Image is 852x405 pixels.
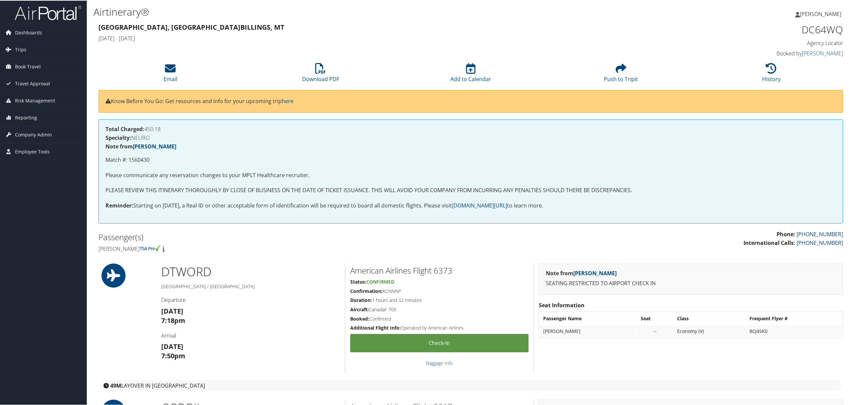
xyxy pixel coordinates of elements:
[674,325,745,337] td: Economy (V)
[282,97,293,104] a: here
[450,66,491,82] a: Add to Calendar
[800,10,841,17] span: [PERSON_NAME]
[350,278,366,284] strong: Status:
[161,341,183,350] strong: [DATE]
[15,4,81,20] img: airportal-logo.png
[105,142,176,149] strong: Note from
[105,134,836,140] h4: NEURO
[105,201,836,210] p: Starting on [DATE], a Real ID or other acceptable form of identification will be required to boar...
[302,66,339,82] a: Download PDF
[664,22,843,36] h1: DC64WQ
[350,296,528,303] h5: 1 hours and 32 minutes
[161,315,185,324] strong: 7:18pm
[746,325,842,337] td: 8CJ45K0
[15,24,42,40] span: Dashboards
[350,324,528,331] h5: Operated by American Airlines
[161,331,340,339] h4: Arrival
[350,287,528,294] h5: KCNNNP
[350,324,401,330] strong: Additional Flight Info:
[350,287,383,294] strong: Confirmation:
[105,155,836,164] p: Match #: 1560430
[546,279,836,287] p: SEATING RESTRICTED TO AIRPORT CHECK IN
[161,306,183,315] strong: [DATE]
[664,39,843,46] h4: Agency Locator
[664,49,843,56] h4: Booked by
[105,185,836,194] p: PLEASE REVIEW THIS ITINERARY THOROUGHLY BY CLOSE OF BUSINESS ON THE DATE OF TICKET ISSUANCE. THIS...
[350,306,528,312] h5: Canadair 700
[795,3,848,23] a: [PERSON_NAME]
[105,201,133,209] strong: Reminder:
[15,109,37,125] span: Reporting
[452,201,507,209] a: [DOMAIN_NAME][URL]
[674,312,745,324] th: Class
[350,315,528,322] h5: Confirmed
[743,239,795,246] strong: International Calls:
[802,49,843,56] a: [PERSON_NAME]
[98,245,466,252] h4: [PERSON_NAME]
[15,75,50,91] span: Travel Approval
[573,269,617,276] a: [PERSON_NAME]
[350,264,528,276] h2: American Airlines Flight 6373
[366,278,394,284] span: Confirmed
[15,92,55,108] span: Risk Management
[540,312,637,324] th: Passenger Name
[100,379,841,391] div: layover in [GEOGRAPHIC_DATA]
[98,34,654,41] h4: [DATE] - [DATE]
[350,333,528,352] a: Check-in
[164,66,177,82] a: Email
[15,126,52,142] span: Company Admin
[105,126,836,131] h4: 450.18
[641,328,670,334] div: --
[105,96,836,105] p: Know Before You Go: Get resources and info for your upcoming trip
[161,283,340,289] h5: [GEOGRAPHIC_DATA] / [GEOGRAPHIC_DATA]
[110,381,121,389] strong: 49M
[15,41,26,57] span: Trips
[426,359,453,366] a: Baggage Info
[350,306,369,312] strong: Aircraft:
[797,230,843,237] a: [PHONE_NUMBER]
[133,142,176,149] a: [PERSON_NAME]
[93,4,597,18] h1: Airtinerary®
[98,231,466,242] h2: Passenger(s)
[350,296,372,303] strong: Duration:
[350,315,369,321] strong: Booked:
[161,351,185,360] strong: 7:50pm
[15,58,41,74] span: Book Travel
[777,230,795,237] strong: Phone:
[161,263,340,280] h1: DTW ORD
[604,66,638,82] a: Push to Tripit
[105,133,131,141] strong: Specialty:
[98,22,284,31] strong: [GEOGRAPHIC_DATA], [GEOGRAPHIC_DATA] Billings, MT
[746,312,842,324] th: Frequent Flyer #
[637,312,673,324] th: Seat
[105,125,144,132] strong: Total Charged:
[161,296,340,303] h4: Departure
[540,325,637,337] td: [PERSON_NAME]
[140,245,161,251] img: tsa-precheck.png
[546,269,617,276] strong: Note from
[105,170,836,179] p: Please communicate any reservation changes to your MPLT Healthcare recruiter.
[762,66,781,82] a: History
[797,239,843,246] a: [PHONE_NUMBER]
[539,301,585,308] strong: Seat Information
[15,143,50,159] span: Employee Tools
